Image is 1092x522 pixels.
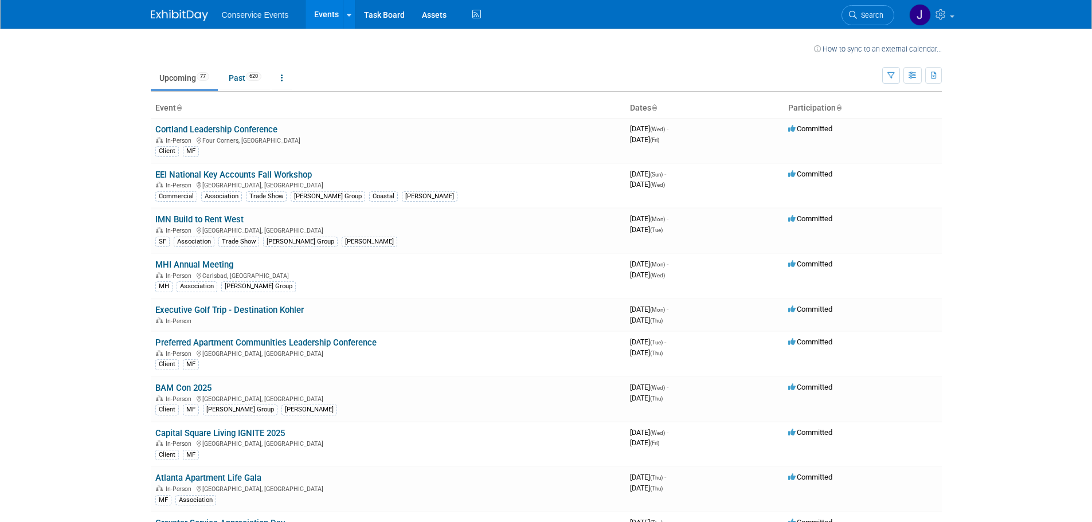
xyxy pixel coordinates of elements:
[667,428,668,437] span: -
[151,10,208,21] img: ExhibitDay
[155,405,179,415] div: Client
[664,337,666,346] span: -
[166,317,195,325] span: In-Person
[155,225,621,234] div: [GEOGRAPHIC_DATA], [GEOGRAPHIC_DATA]
[155,146,179,156] div: Client
[650,339,663,346] span: (Tue)
[650,485,663,492] span: (Thu)
[667,383,668,391] span: -
[166,395,195,403] span: In-Person
[857,11,883,19] span: Search
[183,146,199,156] div: MF
[156,395,163,401] img: In-Person Event
[155,170,312,180] a: EEI National Key Accounts Fall Workshop
[156,350,163,356] img: In-Person Event
[246,72,261,81] span: 620
[183,450,199,460] div: MF
[156,317,163,323] img: In-Person Event
[166,350,195,358] span: In-Person
[630,337,666,346] span: [DATE]
[650,126,665,132] span: (Wed)
[630,394,663,402] span: [DATE]
[667,214,668,223] span: -
[788,214,832,223] span: Committed
[630,270,665,279] span: [DATE]
[788,428,832,437] span: Committed
[788,260,832,268] span: Committed
[155,191,197,202] div: Commercial
[155,394,621,403] div: [GEOGRAPHIC_DATA], [GEOGRAPHIC_DATA]
[788,124,832,133] span: Committed
[650,171,663,178] span: (Sun)
[630,180,665,189] span: [DATE]
[625,99,784,118] th: Dates
[650,182,665,188] span: (Wed)
[650,272,665,278] span: (Wed)
[166,272,195,280] span: In-Person
[166,227,195,234] span: In-Person
[203,405,277,415] div: [PERSON_NAME] Group
[155,359,179,370] div: Client
[155,237,170,247] div: SF
[909,4,931,26] img: John Taggart
[650,395,663,402] span: (Thu)
[667,305,668,313] span: -
[155,337,377,348] a: Preferred Apartment Communities Leadership Conference
[155,348,621,358] div: [GEOGRAPHIC_DATA], [GEOGRAPHIC_DATA]
[221,281,296,292] div: [PERSON_NAME] Group
[630,260,668,268] span: [DATE]
[155,281,173,292] div: MH
[667,260,668,268] span: -
[788,337,832,346] span: Committed
[155,214,244,225] a: IMN Build to Rent West
[246,191,287,202] div: Trade Show
[155,484,621,493] div: [GEOGRAPHIC_DATA], [GEOGRAPHIC_DATA]
[650,227,663,233] span: (Tue)
[151,99,625,118] th: Event
[155,260,233,270] a: MHI Annual Meeting
[218,237,259,247] div: Trade Show
[788,383,832,391] span: Committed
[183,405,199,415] div: MF
[369,191,398,202] div: Coastal
[650,350,663,356] span: (Thu)
[630,383,668,391] span: [DATE]
[788,473,832,481] span: Committed
[788,170,832,178] span: Committed
[166,440,195,448] span: In-Person
[667,124,668,133] span: -
[788,305,832,313] span: Committed
[220,67,270,89] a: Past620
[841,5,894,25] a: Search
[836,103,841,112] a: Sort by Participation Type
[630,214,668,223] span: [DATE]
[630,428,668,437] span: [DATE]
[156,485,163,491] img: In-Person Event
[630,170,666,178] span: [DATE]
[630,225,663,234] span: [DATE]
[650,430,665,436] span: (Wed)
[630,316,663,324] span: [DATE]
[155,495,171,505] div: MF
[155,305,304,315] a: Executive Golf Trip - Destination Kohler
[650,216,665,222] span: (Mon)
[650,307,665,313] span: (Mon)
[402,191,457,202] div: [PERSON_NAME]
[183,359,199,370] div: MF
[650,440,659,446] span: (Fri)
[151,67,218,89] a: Upcoming77
[814,45,942,53] a: How to sync to an external calendar...
[342,237,397,247] div: [PERSON_NAME]
[155,428,285,438] a: Capital Square Living IGNITE 2025
[175,495,216,505] div: Association
[650,384,665,391] span: (Wed)
[166,182,195,189] span: In-Person
[155,450,179,460] div: Client
[630,124,668,133] span: [DATE]
[155,383,212,393] a: BAM Con 2025
[650,261,665,268] span: (Mon)
[291,191,365,202] div: [PERSON_NAME] Group
[155,270,621,280] div: Carlsbad, [GEOGRAPHIC_DATA]
[650,474,663,481] span: (Thu)
[630,484,663,492] span: [DATE]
